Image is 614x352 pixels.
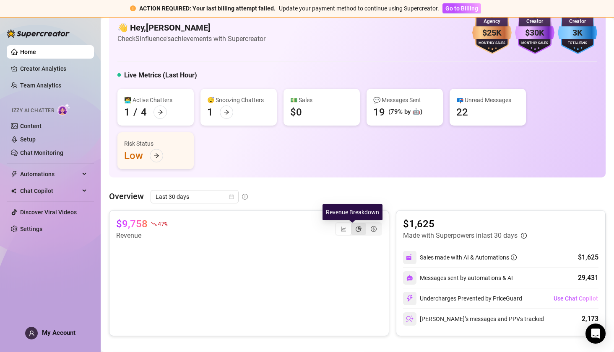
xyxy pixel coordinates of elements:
[472,41,512,46] div: Monthly Sales
[207,95,270,105] div: 😴 Snoozing Chatters
[224,109,229,115] span: arrow-right
[20,209,77,216] a: Discover Viral Videos
[356,226,362,232] span: pie-chart
[290,95,353,105] div: 💵 Sales
[153,153,159,159] span: arrow-right
[124,105,130,119] div: 1
[341,226,346,232] span: line-chart
[585,324,606,344] div: Open Intercom Messenger
[335,222,382,236] div: segmented control
[515,18,554,26] div: Creator
[242,194,248,200] span: info-circle
[11,188,16,194] img: Chat Copilot
[20,184,80,198] span: Chat Copilot
[403,231,518,241] article: Made with Superpowers in last 30 days
[130,5,136,11] span: exclamation-circle
[472,26,512,39] div: $25K
[515,41,554,46] div: Monthly Sales
[388,107,422,117] div: (79% by 🤖)
[57,103,70,116] img: AI Chatter
[29,330,35,337] span: user
[554,295,598,302] span: Use Chat Copilot
[157,109,163,115] span: arrow-right
[117,22,265,33] h4: 👋 Hey, [PERSON_NAME]
[406,254,414,261] img: svg%3e
[116,231,167,241] article: Revenue
[229,194,234,199] span: calendar
[11,171,18,177] span: thunderbolt
[279,5,439,12] span: Update your payment method to continue using Supercreator.
[323,204,382,220] div: Revenue Breakdown
[445,5,478,12] span: Go to Billing
[117,33,265,44] article: Check Sinfluence's achievements with Supercreator
[371,226,377,232] span: dollar-circle
[124,95,187,105] div: 👩‍💻 Active Chatters
[558,18,597,26] div: Creator
[7,29,70,38] img: logo-BBDzfeDw.svg
[521,233,527,239] span: info-circle
[141,105,147,119] div: 4
[553,292,598,305] button: Use Chat Copilot
[578,252,598,262] div: $1,625
[12,107,54,115] span: Izzy AI Chatter
[558,41,597,46] div: Total Fans
[403,312,544,326] div: [PERSON_NAME]’s messages and PPVs tracked
[116,217,148,231] article: $9,758
[20,49,36,55] a: Home
[511,254,517,260] span: info-circle
[124,139,187,148] div: Risk Status
[20,136,36,143] a: Setup
[406,295,414,302] img: svg%3e
[406,275,413,281] img: svg%3e
[578,273,598,283] div: 29,431
[20,226,42,232] a: Settings
[290,105,302,119] div: $0
[156,190,234,203] span: Last 30 days
[403,292,522,305] div: Undercharges Prevented by PriceGuard
[20,149,63,156] a: Chat Monitoring
[420,253,517,262] div: Sales made with AI & Automations
[207,105,213,119] div: 1
[442,3,481,13] button: Go to Billing
[20,123,42,129] a: Content
[472,18,512,26] div: Agency
[558,26,597,39] div: 3K
[151,221,157,227] span: fall
[515,26,554,39] div: $30K
[124,70,197,80] h5: Live Metrics (Last Hour)
[158,220,167,228] span: 47 %
[20,62,87,75] a: Creator Analytics
[403,271,513,285] div: Messages sent by automations & AI
[456,95,519,105] div: 📪 Unread Messages
[20,82,61,89] a: Team Analytics
[20,167,80,181] span: Automations
[373,105,385,119] div: 19
[442,5,481,12] a: Go to Billing
[109,190,144,203] article: Overview
[406,315,414,323] img: svg%3e
[403,217,527,231] article: $1,625
[456,105,468,119] div: 22
[582,314,598,324] div: 2,173
[42,329,75,337] span: My Account
[373,95,436,105] div: 💬 Messages Sent
[139,5,276,12] strong: ACTION REQUIRED: Your last billing attempt failed.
